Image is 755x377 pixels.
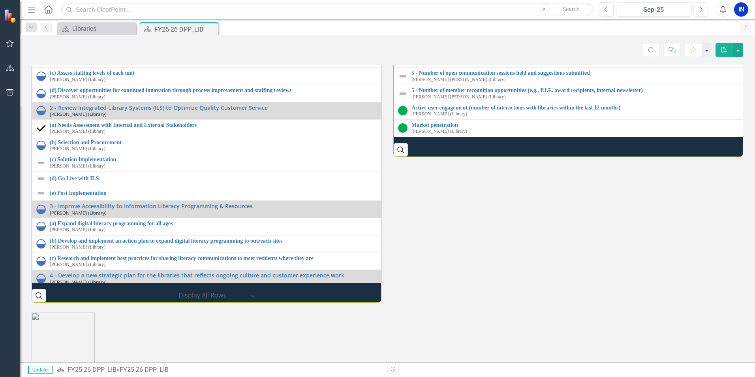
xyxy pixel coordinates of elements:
[50,245,105,250] small: [PERSON_NAME] (Library)
[50,87,740,93] a: (d) Discover opportunities for continued innovation through process improvement and staffing reviews
[32,137,744,154] td: Double-Click to Edit Right Click for Context Menu
[36,256,46,266] img: In Progress
[28,366,53,374] span: Updater
[36,222,46,231] img: In Progress
[59,24,134,34] a: Libraries
[411,129,467,134] small: [PERSON_NAME] (Library)
[50,111,107,117] small: [PERSON_NAME] (Library)
[32,253,744,270] td: Double-Click to Edit Right Click for Context Menu
[32,186,744,201] td: Double-Click to Edit Right Click for Context Menu
[32,270,744,287] td: Double-Click to Edit Right Click for Context Menu
[4,9,18,23] img: ClearPoint Strategy
[50,77,105,82] small: [PERSON_NAME] (Library)
[50,227,105,232] small: [PERSON_NAME] (Library)
[61,3,593,17] input: Search ClearPoint...
[36,89,46,98] img: In Progress
[32,102,744,120] td: Double-Click to Edit Right Click for Context Menu
[56,366,381,375] div: »
[36,158,46,168] img: Not Defined
[32,85,744,102] td: Double-Click to Edit Right Click for Context Menu
[32,218,744,235] td: Double-Click to Edit Right Click for Context Menu
[50,203,740,209] a: 3 - Improve Accessibility to Information Literacy Programming & Resources
[36,188,46,198] img: Not Defined
[50,175,740,181] a: (d) Go Live with ILS
[411,111,467,117] small: [PERSON_NAME] (Library)
[552,4,591,15] button: Search
[50,164,105,169] small: [PERSON_NAME] (Library)
[50,94,105,100] small: [PERSON_NAME] (Library)
[36,274,46,283] img: In Progress
[32,119,744,137] td: Double-Click to Edit Right Click for Context Menu
[398,72,408,81] img: Not Defined
[32,235,744,253] td: Double-Click to Edit Right Click for Context Menu
[36,174,46,183] img: Not Defined
[50,221,740,226] a: (a) Expand digital literacy programming for all ages
[32,154,744,172] td: Double-Click to Edit Right Click for Context Menu
[50,105,740,111] a: 2 - Review Integrated Library Systems (ILS) to Optimize Quality Customer Service
[50,156,740,162] a: (c) Solution Implementation
[563,6,580,12] span: Search
[50,129,105,134] small: [PERSON_NAME] (Library)
[50,146,105,151] small: [PERSON_NAME] (Library)
[36,123,46,133] img: Completed
[36,239,46,249] img: In Progress
[72,24,134,34] div: Libraries
[50,272,740,278] a: 4 - Develop a new strategic plan for the libraries that reflects ongoing culture and customer exp...
[50,210,107,215] small: [PERSON_NAME] (Library)
[398,123,408,133] img: On Target
[398,106,408,115] img: On Target
[154,25,216,34] div: FY25-26 DPP_LIB
[32,68,744,85] td: Double-Click to Edit Right Click for Context Menu
[36,106,46,115] img: In Progress
[50,255,740,261] a: (c) Research and implement best practices for sharing literacy communications to meet residents w...
[50,70,740,76] a: (c) Assess staffing levels of each unit
[50,190,740,196] a: (e) Post Implementation
[50,279,107,285] small: [PERSON_NAME] (Library)
[411,94,505,100] small: [PERSON_NAME] [PERSON_NAME] (Library)
[68,366,116,373] a: FY25-26 DPP_LIB
[50,262,105,267] small: [PERSON_NAME] (Library)
[619,5,689,15] div: Sep-25
[50,238,740,244] a: (b) Develop and implement an action plan to expand digital literacy programming to outreach sites
[398,89,408,98] img: Not Defined
[36,72,46,81] img: In Progress
[32,201,744,218] td: Double-Click to Edit Right Click for Context Menu
[411,77,505,82] small: [PERSON_NAME] [PERSON_NAME] (Library)
[734,2,748,17] button: IN
[50,122,740,128] a: (a) Needs Assessment with Internal and External Stakeholders
[50,139,740,145] a: (b) Selection and Procurement
[32,172,744,186] td: Double-Click to Edit Right Click for Context Menu
[36,141,46,150] img: In Progress
[120,366,169,373] div: FY25-26 DPP_LIB
[616,2,691,17] button: Sep-25
[36,205,46,214] img: In Progress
